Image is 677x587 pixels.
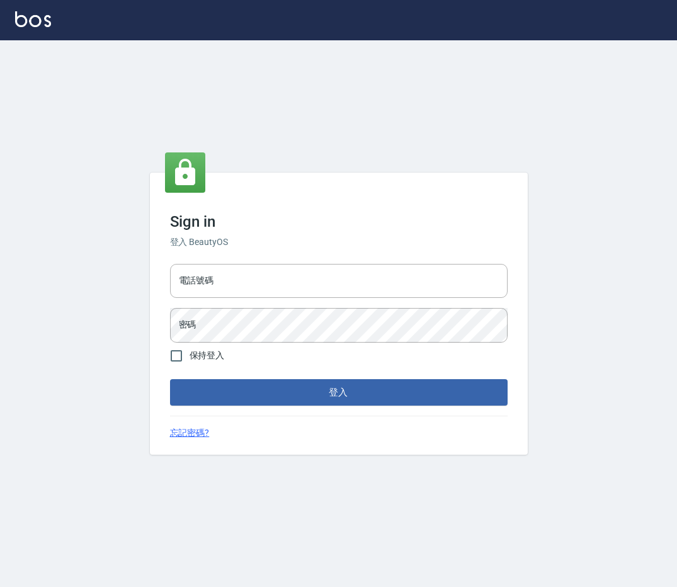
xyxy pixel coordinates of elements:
a: 忘記密碼? [170,426,210,440]
span: 保持登入 [190,349,225,362]
button: 登入 [170,379,508,406]
img: Logo [15,11,51,27]
h6: 登入 BeautyOS [170,236,508,249]
h3: Sign in [170,213,508,231]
